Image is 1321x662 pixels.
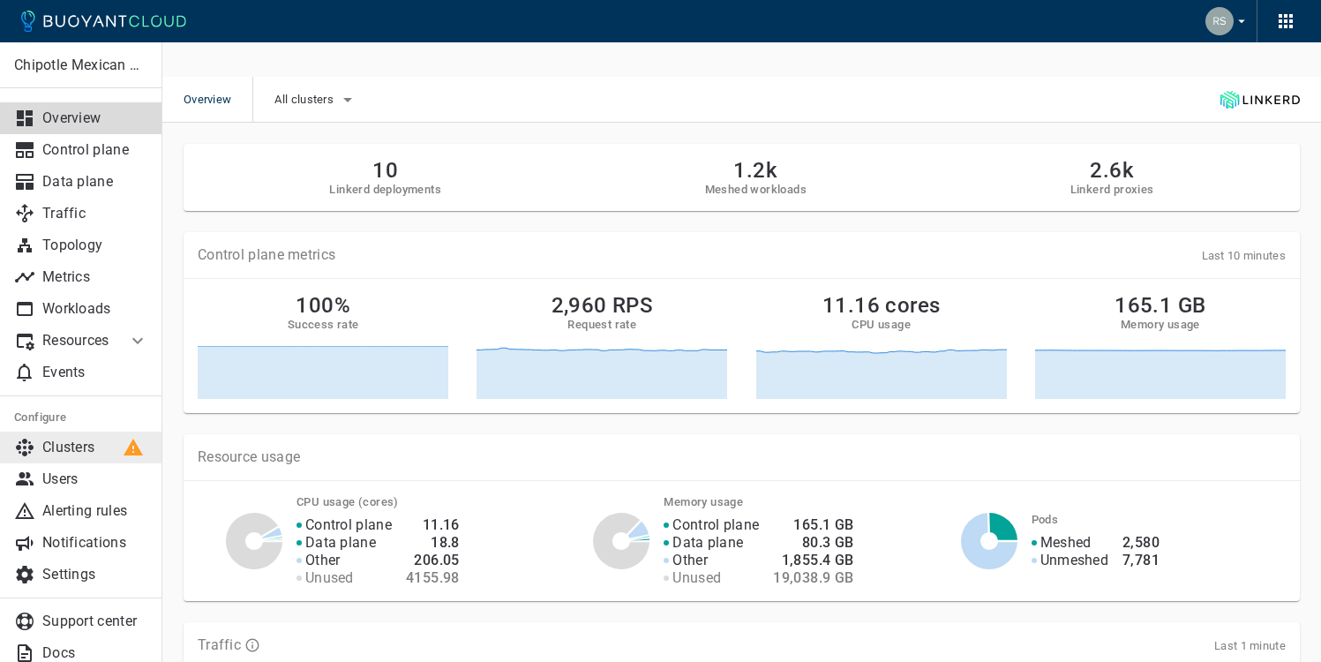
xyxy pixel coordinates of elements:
button: All clusters [274,87,358,113]
h5: Memory usage [1121,318,1200,332]
h4: 7,781 [1122,552,1160,569]
p: Other [305,552,341,569]
h4: 18.8 [406,534,460,552]
p: Control plane metrics [198,246,335,264]
p: Control plane [42,141,148,159]
h4: 165.1 GB [773,516,853,534]
span: Overview [184,77,252,123]
h5: CPU usage [852,318,911,332]
img: Rick Sheets [1205,7,1234,35]
h2: 2.6k [1070,158,1154,183]
p: Unmeshed [1040,552,1108,569]
p: Notifications [42,534,148,552]
h5: Linkerd deployments [329,183,441,197]
p: Workloads [42,300,148,318]
p: Events [42,364,148,381]
p: Traffic [42,205,148,222]
p: Control plane [672,516,759,534]
p: Chipotle Mexican Grill [14,56,147,74]
p: Support center [42,613,148,630]
p: Resource usage [198,448,1286,466]
h4: 80.3 GB [773,534,853,552]
h5: Meshed workloads [705,183,807,197]
span: All clusters [274,93,337,107]
h5: Request rate [567,318,636,332]
h2: 2,960 RPS [552,293,654,318]
p: Data plane [305,534,376,552]
a: 2,960 RPSRequest rate [477,293,727,399]
h4: 11.16 [406,516,460,534]
p: Users [42,470,148,488]
a: 165.1 GBMemory usage [1035,293,1286,399]
h4: 4155.98 [406,569,460,587]
p: Docs [42,644,148,662]
p: Data plane [672,534,743,552]
p: Unused [672,569,721,587]
p: Overview [42,109,148,127]
p: Other [672,552,708,569]
h2: 10 [329,158,441,183]
a: 11.16 coresCPU usage [756,293,1007,399]
p: Topology [42,237,148,254]
p: Unused [305,569,354,587]
h2: 1.2k [705,158,807,183]
h5: Linkerd proxies [1070,183,1154,197]
p: Clusters [42,439,148,456]
h2: 165.1 GB [1115,293,1205,318]
p: Resources [42,332,113,350]
svg: TLS data is compiled from traffic seen by Linkerd proxies. RPS and TCP bytes reflect both inbound... [244,637,260,653]
a: 100%Success rate [198,293,448,399]
p: Metrics [42,268,148,286]
h4: 1,855.4 GB [773,552,853,569]
h5: Success rate [288,318,359,332]
h2: 100% [296,293,350,318]
h4: 19,038.9 GB [773,569,853,587]
p: Control plane [305,516,392,534]
h4: 206.05 [406,552,460,569]
span: Last 1 minute [1214,639,1286,652]
p: Meshed [1040,534,1092,552]
p: Alerting rules [42,502,148,520]
h5: Configure [14,410,148,425]
h4: 2,580 [1122,534,1160,552]
span: Last 10 minutes [1202,249,1287,262]
p: Settings [42,566,148,583]
h2: 11.16 cores [822,293,940,318]
p: Data plane [42,173,148,191]
p: Traffic [198,636,241,654]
